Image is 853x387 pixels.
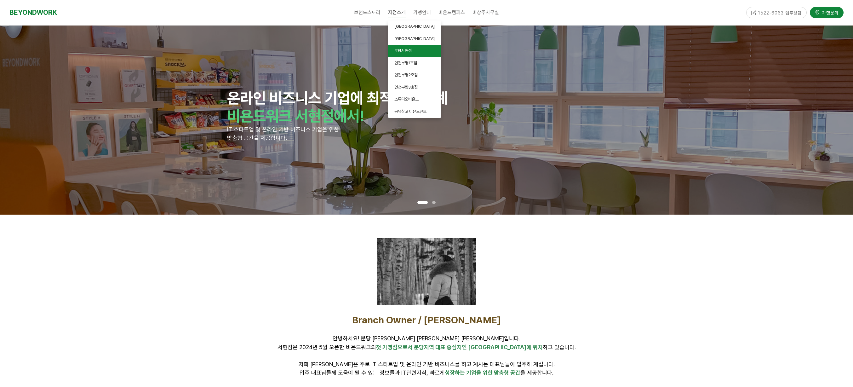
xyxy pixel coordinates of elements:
a: 비상주사무실 [469,5,503,20]
span: 비상주사무실 [472,9,499,15]
span: Branch Owner / [PERSON_NAME] [352,314,501,326]
a: [GEOGRAPHIC_DATA] [388,20,441,33]
a: 가맹안내 [409,5,435,20]
span: 공유창고 비욘드큐브 [394,109,426,114]
span: 안녕하세요! 분당 [PERSON_NAME] [PERSON_NAME] [PERSON_NAME]입니다. 서현점은 2024년 5월 오픈한 비욘드워크의 하고 있습니다. 저희 [PER... [278,335,576,367]
a: 가맹문의 [810,7,844,18]
span: 가맹문의 [820,9,839,16]
a: 지점소개 [384,5,409,20]
a: 인천부평3호점 [388,81,441,94]
a: BEYONDWORK [9,7,57,18]
a: 인천부평2호점 [388,69,441,81]
span: [GEOGRAPHIC_DATA] [394,36,435,41]
span: 인천부평1호점 [394,61,417,65]
span: 가맹안내 [413,9,431,15]
a: 브랜드스토리 [350,5,384,20]
span: IT 스타트업 및 온라인 기반 비즈니스 기업을 위한 [227,126,339,133]
strong: 온라인 비즈니스 기업에 최적화된 설계 [227,89,448,107]
a: 스튜디오비욘드 [388,93,441,106]
span: 입주 대표님들께 도움이 될 수 있는 정보들과 IT관련지식, 빠르게 을 제공합니다. [300,369,553,376]
a: 공유창고 비욘드큐브 [388,106,441,118]
span: 브랜드스토리 [354,9,381,15]
span: 스튜디오비욘드 [394,97,419,101]
a: 인천부평1호점 [388,57,441,69]
span: 지점소개 [388,7,406,18]
span: 성장하는 기업을 위한 맞춤형 공간 [445,369,520,376]
strong: 비욘드워크 서현점에서! [227,107,364,125]
span: 분당서현점 [394,48,412,53]
a: [GEOGRAPHIC_DATA] [388,33,441,45]
span: 첫 가맹점으로서 분당지역 대표 중심지인 [GEOGRAPHIC_DATA]에 위치 [376,344,543,350]
a: 분당서현점 [388,45,441,57]
a: 비욘드캠퍼스 [435,5,469,20]
span: [GEOGRAPHIC_DATA] [394,24,435,29]
span: 인천부평3호점 [394,85,418,90]
span: 비욘드캠퍼스 [438,9,465,15]
span: 맞춤형 공간을 제공합니다. [227,135,287,141]
span: 인천부평2호점 [394,72,418,77]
